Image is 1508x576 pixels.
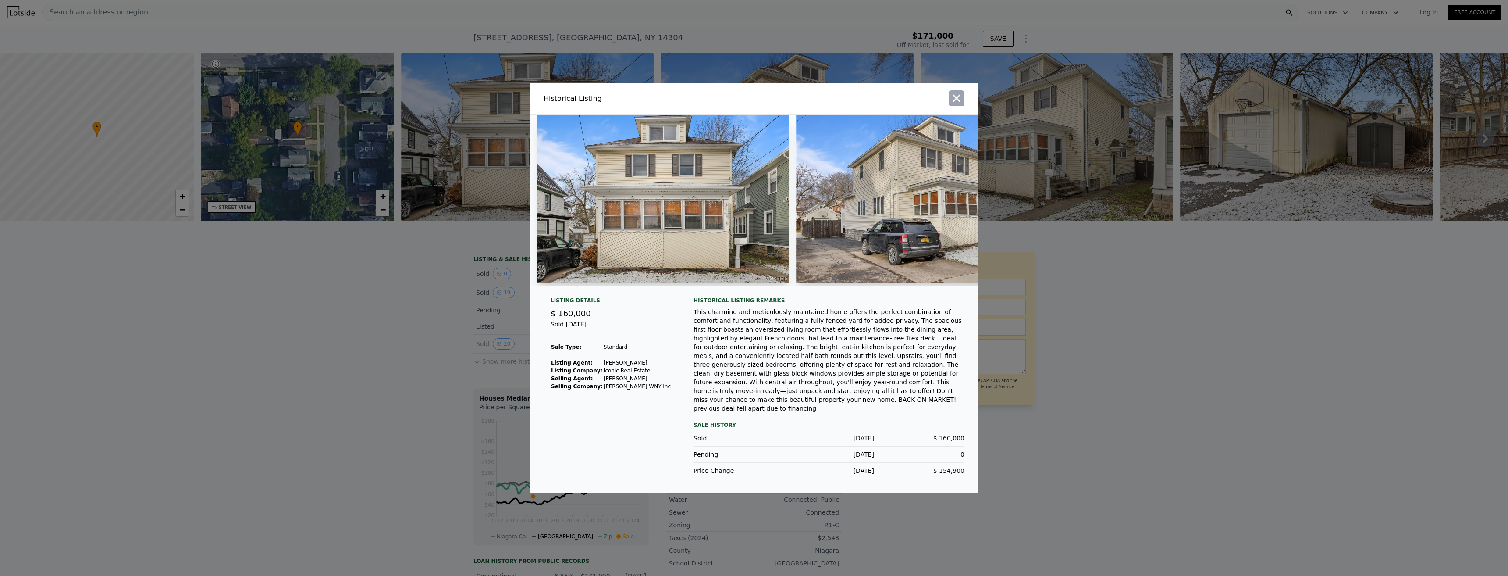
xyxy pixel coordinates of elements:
div: [DATE] [784,450,874,459]
strong: Listing Company: [551,368,602,374]
img: Property Img [537,115,789,283]
strong: Selling Company: [551,383,603,390]
span: $ 154,900 [933,467,964,474]
span: $ 160,000 [551,309,591,318]
td: Standard [603,343,671,351]
div: [DATE] [784,434,874,443]
strong: Selling Agent: [551,376,593,382]
div: Historical Listing remarks [694,297,964,304]
div: Sold [DATE] [551,320,672,336]
div: Pending [694,450,784,459]
strong: Listing Agent: [551,360,593,366]
td: [PERSON_NAME] [603,375,671,383]
td: [PERSON_NAME] [603,359,671,367]
div: This charming and meticulously maintained home offers the perfect combination of comfort and func... [694,308,964,413]
div: Price Change [694,466,784,475]
div: Historical Listing [544,93,750,104]
div: 0 [874,450,964,459]
div: Sale History [694,420,964,430]
div: [DATE] [784,466,874,475]
strong: Sale Type: [551,344,581,350]
div: Sold [694,434,784,443]
span: $ 160,000 [933,435,964,442]
div: Listing Details [551,297,672,308]
img: Property Img [796,115,1049,283]
td: [PERSON_NAME] WNY Inc [603,383,671,390]
td: Iconic Real Estate [603,367,671,375]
